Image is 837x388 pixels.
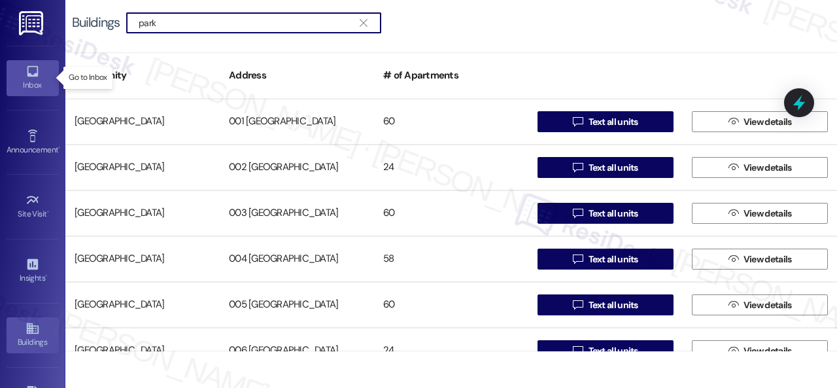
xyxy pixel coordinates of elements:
[573,116,583,127] i: 
[220,200,374,226] div: 003 [GEOGRAPHIC_DATA]
[220,292,374,318] div: 005 [GEOGRAPHIC_DATA]
[374,109,528,135] div: 60
[65,200,220,226] div: [GEOGRAPHIC_DATA]
[7,189,59,224] a: Site Visit •
[743,207,792,220] span: View details
[374,246,528,272] div: 58
[220,246,374,272] div: 004 [GEOGRAPHIC_DATA]
[692,111,828,132] button: View details
[573,162,583,173] i: 
[538,249,674,270] button: Text all units
[743,298,792,312] span: View details
[374,200,528,226] div: 60
[65,60,220,92] div: Community
[374,338,528,364] div: 24
[728,116,738,127] i: 
[728,345,738,356] i: 
[353,13,374,33] button: Clear text
[692,294,828,315] button: View details
[220,109,374,135] div: 001 [GEOGRAPHIC_DATA]
[374,60,528,92] div: # of Apartments
[589,298,638,312] span: Text all units
[538,294,674,315] button: Text all units
[65,246,220,272] div: [GEOGRAPHIC_DATA]
[573,254,583,264] i: 
[220,60,374,92] div: Address
[573,300,583,310] i: 
[692,203,828,224] button: View details
[139,14,353,32] input: Search by building address
[538,340,674,361] button: Text all units
[743,115,792,129] span: View details
[58,143,60,152] span: •
[589,161,638,175] span: Text all units
[220,154,374,181] div: 002 [GEOGRAPHIC_DATA]
[589,253,638,266] span: Text all units
[65,292,220,318] div: [GEOGRAPHIC_DATA]
[538,157,674,178] button: Text all units
[69,72,107,83] p: Go to Inbox
[45,272,47,281] span: •
[374,154,528,181] div: 24
[19,11,46,35] img: ResiDesk Logo
[728,300,738,310] i: 
[72,16,120,29] div: Buildings
[47,207,49,217] span: •
[7,253,59,289] a: Insights •
[538,203,674,224] button: Text all units
[374,292,528,318] div: 60
[7,317,59,353] a: Buildings
[65,338,220,364] div: [GEOGRAPHIC_DATA]
[728,254,738,264] i: 
[728,208,738,219] i: 
[538,111,674,132] button: Text all units
[589,207,638,220] span: Text all units
[573,345,583,356] i: 
[692,249,828,270] button: View details
[7,60,59,96] a: Inbox
[220,338,374,364] div: 006 [GEOGRAPHIC_DATA]
[65,109,220,135] div: [GEOGRAPHIC_DATA]
[743,253,792,266] span: View details
[692,157,828,178] button: View details
[728,162,738,173] i: 
[743,161,792,175] span: View details
[692,340,828,361] button: View details
[360,18,367,28] i: 
[589,344,638,358] span: Text all units
[743,344,792,358] span: View details
[589,115,638,129] span: Text all units
[573,208,583,219] i: 
[65,154,220,181] div: [GEOGRAPHIC_DATA]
